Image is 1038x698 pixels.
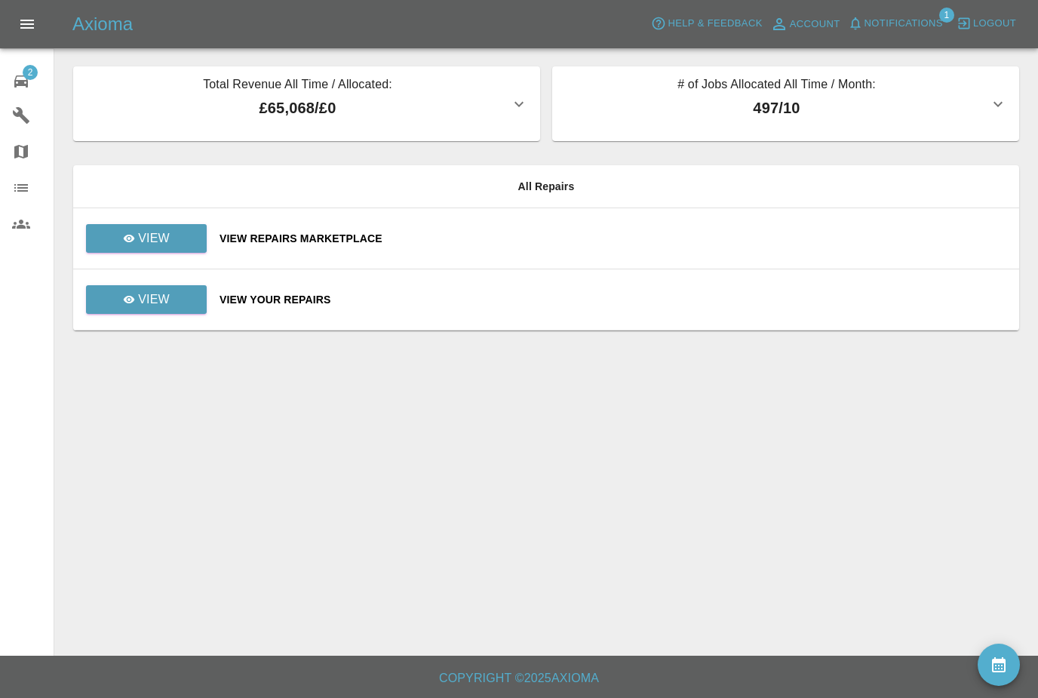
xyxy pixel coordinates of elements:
button: availability [978,644,1020,686]
a: View [85,232,207,244]
button: Help & Feedback [647,12,766,35]
span: 2 [23,65,38,80]
span: Help & Feedback [668,15,762,32]
a: Account [766,12,844,36]
button: Open drawer [9,6,45,42]
p: View [138,229,170,248]
a: View [85,293,207,305]
span: Logout [973,15,1016,32]
a: View [86,285,207,314]
button: Total Revenue All Time / Allocated:£65,068/£0 [73,66,540,141]
p: £65,068 / £0 [85,97,510,119]
span: Notifications [864,15,943,32]
span: 1 [939,8,954,23]
button: Notifications [844,12,947,35]
p: 497 / 10 [564,97,989,119]
a: View Repairs Marketplace [220,231,1007,246]
span: Account [790,16,840,33]
th: All Repairs [73,165,1019,208]
button: # of Jobs Allocated All Time / Month:497/10 [552,66,1019,141]
h6: Copyright © 2025 Axioma [12,668,1026,689]
p: Total Revenue All Time / Allocated: [85,75,510,97]
p: # of Jobs Allocated All Time / Month: [564,75,989,97]
a: View Your Repairs [220,292,1007,307]
h5: Axioma [72,12,133,36]
a: View [86,224,207,253]
button: Logout [953,12,1020,35]
p: View [138,291,170,309]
